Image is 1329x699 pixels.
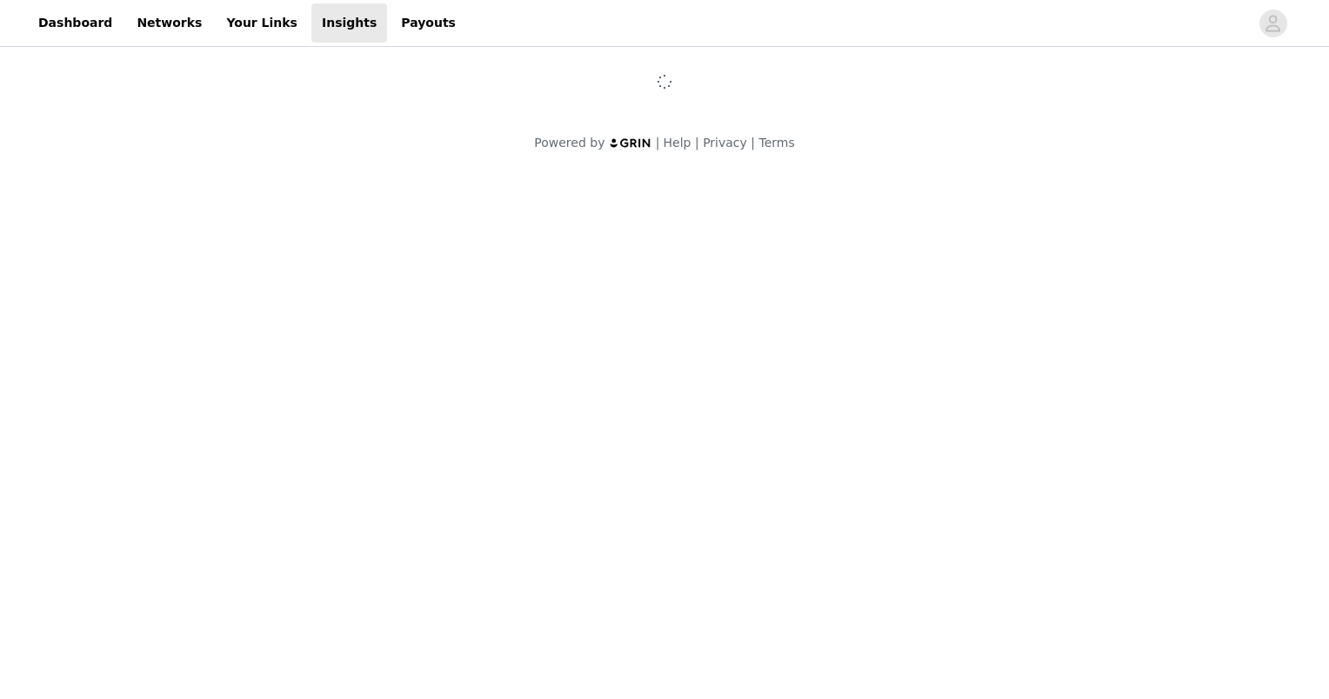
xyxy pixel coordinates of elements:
span: | [751,136,755,150]
span: | [656,136,660,150]
a: Privacy [703,136,747,150]
div: avatar [1265,10,1281,37]
a: Help [664,136,691,150]
img: logo [609,137,652,149]
a: Insights [311,3,387,43]
a: Terms [758,136,794,150]
span: | [695,136,699,150]
a: Networks [126,3,212,43]
a: Payouts [391,3,466,43]
a: Dashboard [28,3,123,43]
span: Powered by [534,136,604,150]
a: Your Links [216,3,308,43]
